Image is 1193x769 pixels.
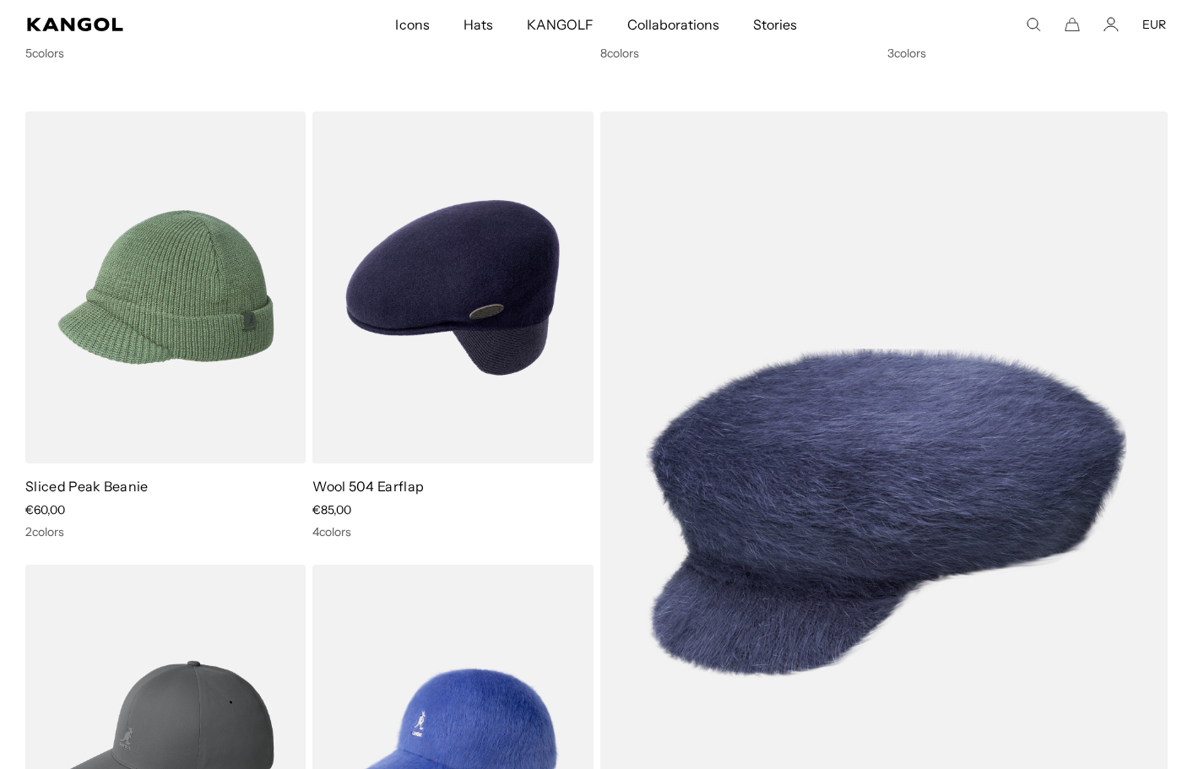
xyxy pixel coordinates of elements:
[312,478,424,495] a: Wool 504 Earflap
[25,111,306,463] img: Sliced Peak Beanie
[25,46,594,61] div: 5 colors
[1026,17,1041,32] summary: Search here
[312,524,593,539] div: 4 colors
[25,478,149,495] a: Sliced Peak Beanie
[600,46,881,61] div: 8 colors
[27,18,262,31] a: Kangol
[312,502,351,517] span: €85,00
[25,524,306,539] div: 2 colors
[1065,17,1080,32] button: Cart
[1104,17,1119,32] a: Account
[887,46,1168,61] div: 3 colors
[312,111,593,463] img: Wool 504 Earflap
[1142,17,1166,32] button: EUR
[25,502,65,517] span: €60,00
